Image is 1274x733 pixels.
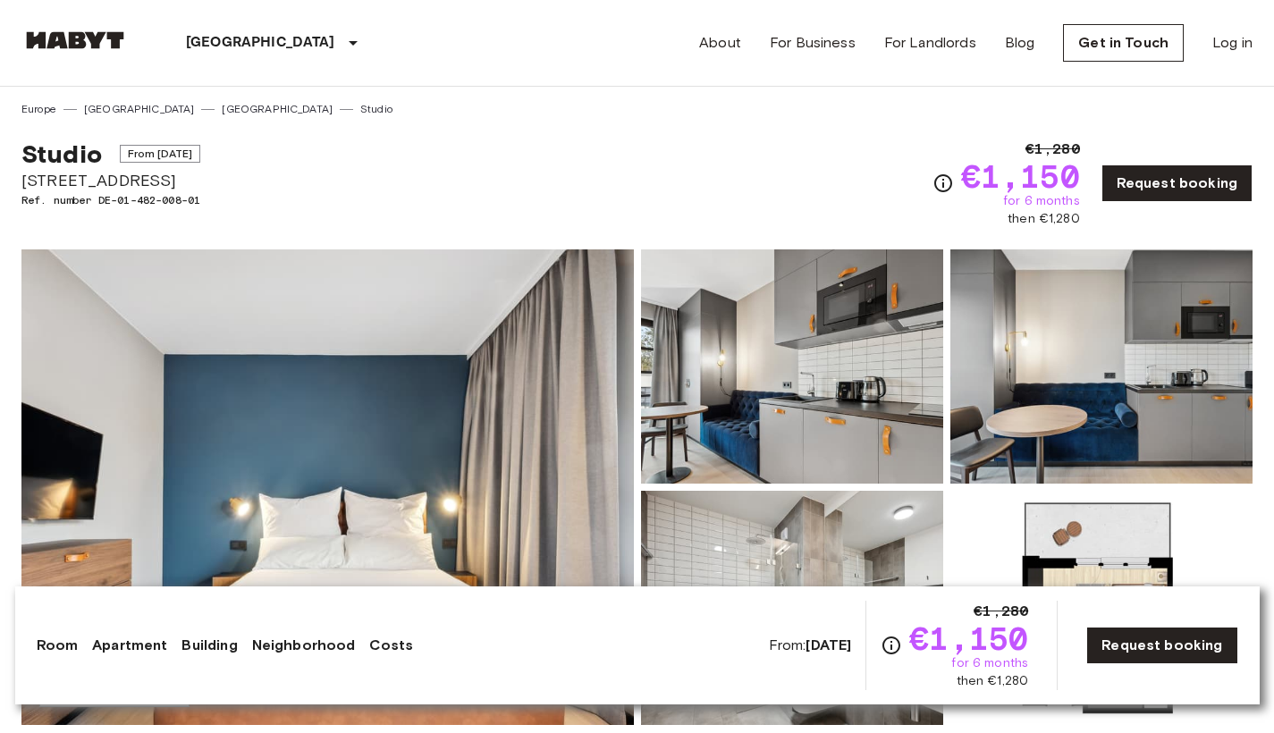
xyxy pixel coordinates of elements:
[1003,192,1080,210] span: for 6 months
[37,635,79,656] a: Room
[1005,32,1035,54] a: Blog
[770,32,856,54] a: For Business
[950,249,1253,484] img: Picture of unit DE-01-482-008-01
[950,491,1253,725] img: Picture of unit DE-01-482-008-01
[21,192,200,208] span: Ref. number DE-01-482-008-01
[909,622,1028,654] span: €1,150
[1063,24,1184,62] a: Get in Touch
[21,249,634,725] img: Marketing picture of unit DE-01-482-008-01
[181,635,237,656] a: Building
[360,101,392,117] a: Studio
[21,101,56,117] a: Europe
[21,139,102,169] span: Studio
[1008,210,1080,228] span: then €1,280
[84,101,195,117] a: [GEOGRAPHIC_DATA]
[1212,32,1253,54] a: Log in
[641,491,943,725] img: Picture of unit DE-01-482-008-01
[21,169,200,192] span: [STREET_ADDRESS]
[932,173,954,194] svg: Check cost overview for full price breakdown. Please note that discounts apply to new joiners onl...
[881,635,902,656] svg: Check cost overview for full price breakdown. Please note that discounts apply to new joiners onl...
[769,636,852,655] span: From:
[186,32,335,54] p: [GEOGRAPHIC_DATA]
[806,636,851,653] b: [DATE]
[369,635,413,656] a: Costs
[957,672,1029,690] span: then €1,280
[21,31,129,49] img: Habyt
[1086,627,1237,664] a: Request booking
[1101,164,1253,202] a: Request booking
[92,635,167,656] a: Apartment
[1025,139,1080,160] span: €1,280
[699,32,741,54] a: About
[974,601,1028,622] span: €1,280
[120,145,201,163] span: From [DATE]
[252,635,356,656] a: Neighborhood
[961,160,1080,192] span: €1,150
[884,32,976,54] a: For Landlords
[222,101,333,117] a: [GEOGRAPHIC_DATA]
[641,249,943,484] img: Picture of unit DE-01-482-008-01
[951,654,1028,672] span: for 6 months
